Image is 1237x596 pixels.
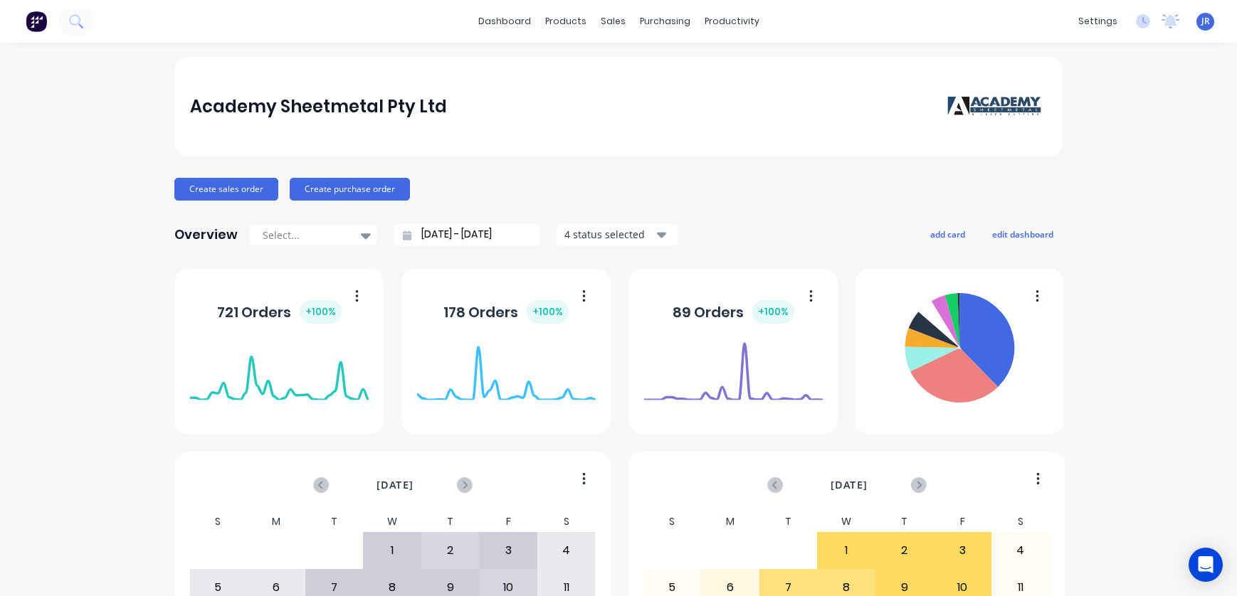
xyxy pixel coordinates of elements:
div: S [643,511,702,532]
div: productivity [698,11,767,32]
div: S [189,511,248,532]
div: 3 [934,533,991,568]
div: + 100 % [752,300,794,324]
img: Academy Sheetmetal Pty Ltd [947,96,1047,117]
div: 2 [876,533,933,568]
div: + 100 % [300,300,342,324]
div: T [875,511,934,532]
span: [DATE] [831,477,868,493]
span: [DATE] [377,477,414,493]
div: M [701,511,759,532]
div: T [421,511,480,532]
div: 2 [422,533,479,568]
div: 1 [364,533,421,568]
img: Factory [26,11,47,32]
a: dashboard [471,11,538,32]
div: settings [1071,11,1125,32]
div: S [991,511,1050,532]
div: 4 status selected [564,227,654,242]
div: T [759,511,818,532]
div: sales [594,11,633,32]
div: products [538,11,594,32]
div: 721 Orders [217,300,342,324]
button: Create sales order [174,178,278,201]
div: M [247,511,305,532]
button: 4 status selected [557,224,678,245]
div: 1 [818,533,875,568]
div: Open Intercom Messenger [1189,548,1223,582]
button: Create purchase order [290,178,410,201]
div: 89 Orders [673,300,794,324]
button: add card [921,225,974,243]
div: 178 Orders [443,300,569,324]
span: JR [1201,15,1210,28]
div: W [817,511,875,532]
div: T [305,511,364,532]
div: + 100 % [527,300,569,324]
div: S [537,511,596,532]
div: F [933,511,991,532]
div: purchasing [633,11,698,32]
div: Academy Sheetmetal Pty Ltd [190,92,447,121]
div: F [479,511,537,532]
div: 4 [992,533,1049,568]
div: Overview [174,220,238,249]
div: W [363,511,421,532]
button: edit dashboard [983,225,1063,243]
div: 4 [538,533,595,568]
div: 3 [480,533,537,568]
